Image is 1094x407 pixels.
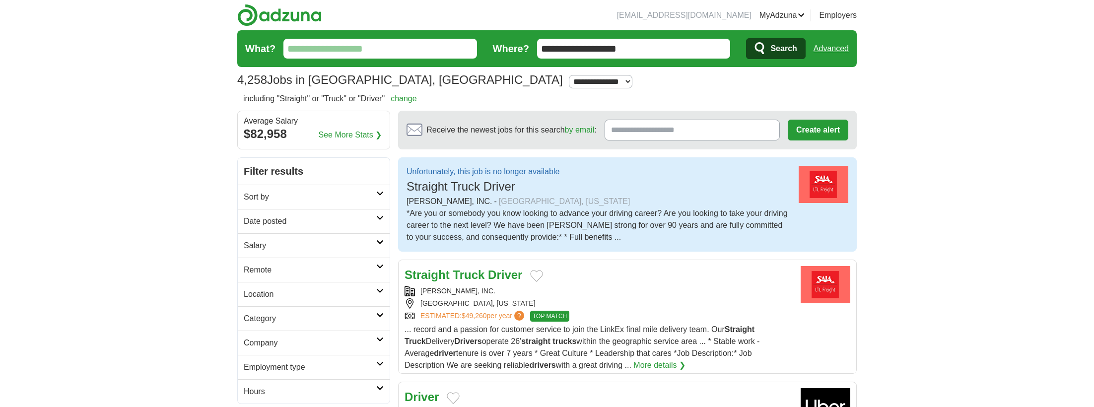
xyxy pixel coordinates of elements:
[244,288,376,300] h2: Location
[420,311,526,322] a: ESTIMATED:$49,260per year?
[319,129,382,141] a: See More Stats ❯
[244,337,376,349] h2: Company
[238,185,390,209] a: Sort by
[244,125,384,143] div: $82,958
[530,270,543,282] button: Add to favorite jobs
[244,240,376,252] h2: Salary
[488,268,522,281] strong: Driver
[759,9,805,21] a: MyAdzuna
[238,282,390,306] a: Location
[529,361,555,369] strong: drivers
[238,331,390,355] a: Company
[244,386,376,398] h2: Hours
[770,39,797,59] span: Search
[633,359,685,371] a: More details ❯
[238,355,390,379] a: Employment type
[405,268,450,281] strong: Straight
[617,9,752,21] li: [EMAIL_ADDRESS][DOMAIN_NAME]
[237,71,267,89] span: 4,258
[405,268,522,281] a: Straight Truck Driver
[453,268,484,281] strong: Truck
[799,166,848,203] img: JobsInTrucks.com (Offsite) logo
[565,126,595,134] a: by email
[814,39,849,59] a: Advanced
[405,390,439,404] a: Driver
[245,41,275,56] label: What?
[238,379,390,404] a: Hours
[521,337,550,345] strong: straight
[237,4,322,26] img: Adzuna logo
[243,93,417,105] h2: including "Straight" or "Truck" or "Driver"
[405,325,759,369] span: ... record and a passion for customer service to join the LinkEx final mile delivery team. Our De...
[244,117,384,125] div: Average Salary
[801,266,850,303] img: Saia logo
[407,180,515,193] span: Straight Truck Driver
[391,94,417,103] a: change
[407,166,559,178] p: Unfortunately, this job is no longer available
[819,9,857,21] a: Employers
[238,258,390,282] a: Remote
[514,311,524,321] span: ?
[238,158,390,185] h2: Filter results
[244,313,376,325] h2: Category
[420,287,495,295] a: [PERSON_NAME], INC.
[238,233,390,258] a: Salary
[244,215,376,227] h2: Date posted
[407,196,791,207] div: [PERSON_NAME], INC.
[493,41,529,56] label: Where?
[447,392,460,404] button: Add to favorite jobs
[244,264,376,276] h2: Remote
[454,337,481,345] strong: Drivers
[244,191,376,203] h2: Sort by
[434,349,456,357] strong: driver
[407,207,791,243] div: *Are you or somebody you know looking to advance your driving career? Are you looking to take you...
[237,73,563,86] h1: Jobs in [GEOGRAPHIC_DATA], [GEOGRAPHIC_DATA]
[405,337,426,345] strong: Truck
[494,196,496,207] span: -
[725,325,754,334] strong: Straight
[462,312,487,320] span: $49,260
[426,124,596,136] span: Receive the newest jobs for this search :
[530,311,569,322] span: TOP MATCH
[788,120,848,140] button: Create alert
[238,209,390,233] a: Date posted
[405,298,793,309] div: [GEOGRAPHIC_DATA], [US_STATE]
[746,38,805,59] button: Search
[499,196,630,207] div: [GEOGRAPHIC_DATA], [US_STATE]
[244,361,376,373] h2: Employment type
[238,306,390,331] a: Category
[552,337,576,345] strong: trucks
